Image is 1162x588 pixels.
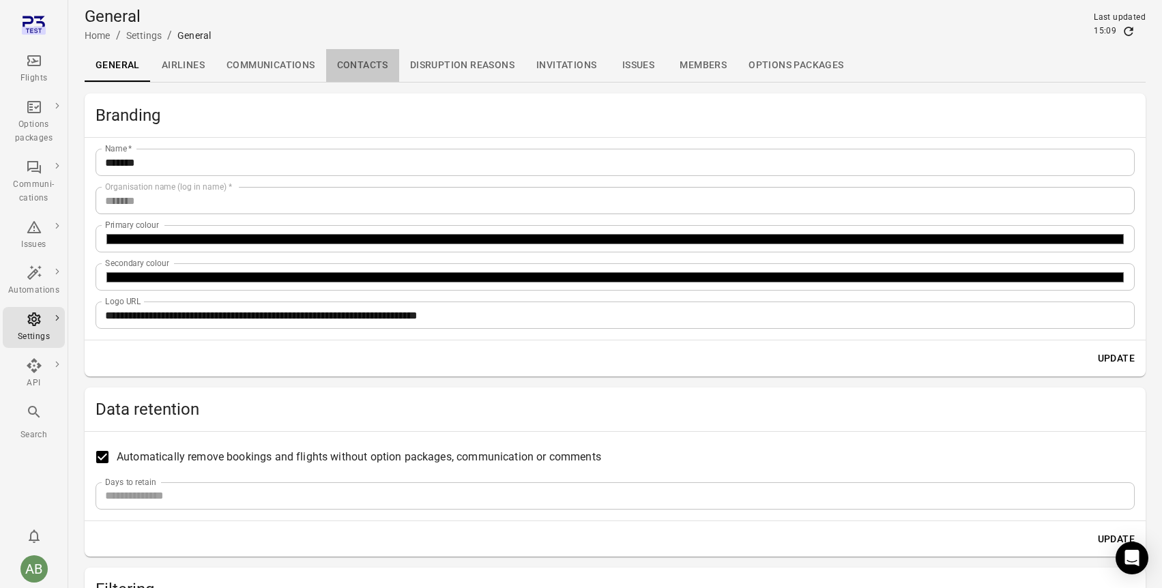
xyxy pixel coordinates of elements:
[85,27,211,44] nav: Breadcrumbs
[3,400,65,445] button: Search
[8,428,59,442] div: Search
[8,72,59,85] div: Flights
[105,295,141,307] label: Logo URL
[326,49,399,82] a: Contacts
[1092,346,1140,371] button: Update
[105,257,169,269] label: Secondary colour
[85,30,111,41] a: Home
[20,523,48,550] button: Notifications
[1094,11,1146,25] div: Last updated
[8,330,59,344] div: Settings
[126,30,162,41] a: Settings
[525,49,607,82] a: Invitations
[116,27,121,44] li: /
[151,49,216,82] a: Airlines
[105,219,159,231] label: Primary colour
[167,27,172,44] li: /
[3,261,65,302] a: Automations
[96,104,1135,126] h2: Branding
[177,29,211,42] div: General
[1122,25,1135,38] button: Refresh data
[8,238,59,252] div: Issues
[8,377,59,390] div: API
[3,307,65,348] a: Settings
[117,449,601,465] span: Automatically remove bookings and flights without option packages, communication or comments
[105,476,156,488] label: Days to retain
[669,49,738,82] a: Members
[105,143,132,154] label: Name
[1116,542,1148,574] div: Open Intercom Messenger
[3,215,65,256] a: Issues
[105,181,232,192] label: Organisation name (log in name)
[607,49,669,82] a: Issues
[8,284,59,297] div: Automations
[399,49,525,82] a: Disruption reasons
[15,550,53,588] button: Aslaug Bjarnadottir
[1094,25,1116,38] div: 15:09
[3,353,65,394] a: API
[8,178,59,205] div: Communi-cations
[8,118,59,145] div: Options packages
[96,398,1135,420] h2: Data retention
[85,49,1146,82] div: Local navigation
[3,95,65,149] a: Options packages
[85,5,211,27] h1: General
[216,49,326,82] a: Communications
[85,49,151,82] a: General
[20,555,48,583] div: AB
[1092,527,1140,552] button: Update
[3,48,65,89] a: Flights
[3,155,65,209] a: Communi-cations
[738,49,854,82] a: Options packages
